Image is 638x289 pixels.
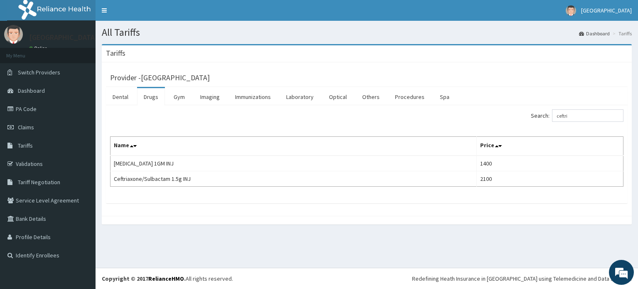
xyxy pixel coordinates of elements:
[106,88,135,106] a: Dental
[148,275,184,282] a: RelianceHMO
[280,88,320,106] a: Laboratory
[29,45,49,51] a: Online
[433,88,456,106] a: Spa
[110,74,210,82] h3: Provider - [GEOGRAPHIC_DATA]
[18,178,60,186] span: Tariff Negotiation
[18,124,34,131] span: Claims
[29,34,98,41] p: [GEOGRAPHIC_DATA]
[18,69,60,76] span: Switch Providers
[110,156,477,171] td: [MEDICAL_DATA] 1GM INJ
[476,156,623,171] td: 1400
[476,137,623,156] th: Price
[194,88,226,106] a: Imaging
[531,109,623,122] label: Search:
[388,88,431,106] a: Procedures
[102,27,632,38] h1: All Tariffs
[228,88,277,106] a: Immunizations
[18,87,45,94] span: Dashboard
[167,88,191,106] a: Gym
[110,137,477,156] th: Name
[110,171,477,187] td: Ceftriaxone/Sulbactam 1.5g INJ
[611,30,632,37] li: Tariffs
[579,30,610,37] a: Dashboard
[4,25,23,44] img: User Image
[102,275,186,282] strong: Copyright © 2017 .
[412,274,632,283] div: Redefining Heath Insurance in [GEOGRAPHIC_DATA] using Telemedicine and Data Science!
[566,5,576,16] img: User Image
[18,142,33,149] span: Tariffs
[476,171,623,187] td: 2100
[322,88,353,106] a: Optical
[137,88,165,106] a: Drugs
[356,88,386,106] a: Others
[96,268,638,289] footer: All rights reserved.
[106,49,125,57] h3: Tariffs
[581,7,632,14] span: [GEOGRAPHIC_DATA]
[552,109,623,122] input: Search:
